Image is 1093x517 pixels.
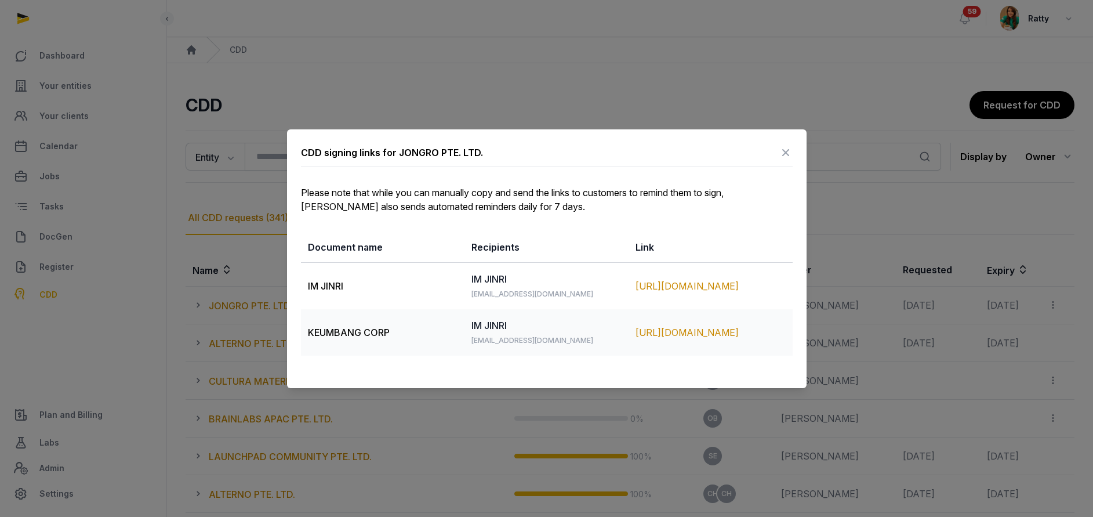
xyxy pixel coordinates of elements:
[629,232,793,263] th: Link
[308,280,343,292] span: IM JINRI
[636,326,786,339] div: [URL][DOMAIN_NAME]
[464,262,629,309] td: IM JINRI
[471,290,593,298] span: [EMAIL_ADDRESS][DOMAIN_NAME]
[471,336,593,345] span: [EMAIL_ADDRESS][DOMAIN_NAME]
[464,309,629,356] td: IM JINRI
[301,186,793,214] p: Please note that while you can manually copy and send the links to customers to remind them to si...
[301,232,465,263] th: Document name
[464,232,629,263] th: Recipients
[636,279,786,293] div: [URL][DOMAIN_NAME]
[301,146,483,160] div: CDD signing links for JONGRO PTE. LTD.
[308,327,390,338] span: KEUMBANG CORP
